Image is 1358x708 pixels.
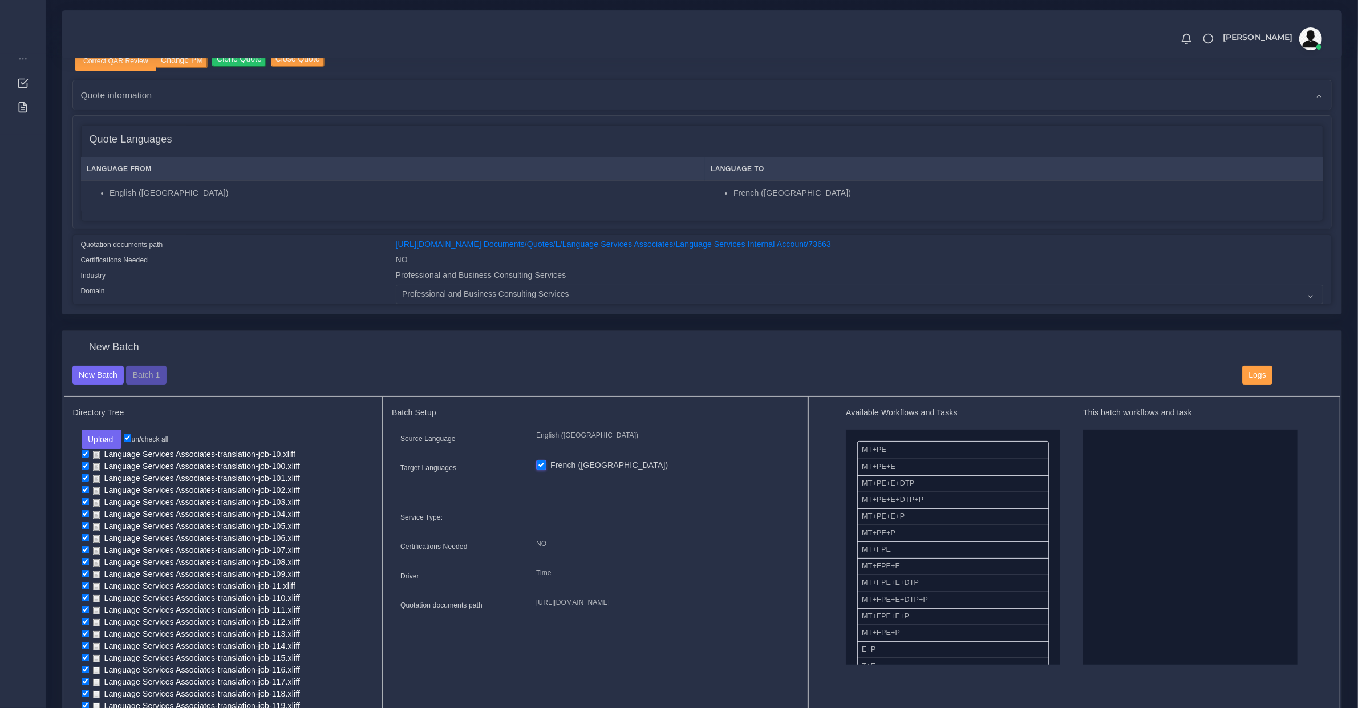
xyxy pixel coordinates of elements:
a: Language Services Associates-translation-job-108.xliff [89,557,305,568]
button: Logs [1242,366,1272,385]
li: T+E [857,658,1049,675]
p: Time [536,567,791,579]
a: Language Services Associates-translation-job-113.xliff [89,629,305,640]
a: Language Services Associates-translation-job-105.xliff [89,521,305,532]
a: Language Services Associates-translation-job-111.xliff [89,605,305,616]
label: un/check all [124,434,168,444]
button: New Batch [72,366,124,385]
a: Language Services Associates-translation-job-101.xliff [89,473,305,484]
li: MT+FPE+E+DTP+P [857,592,1049,609]
li: MT+PE+E+P [857,508,1049,525]
a: Language Services Associates-translation-job-112.xliff [89,617,305,628]
a: Language Services Associates-translation-job-118.xliff [89,689,305,699]
a: Batch 1 [126,370,166,379]
span: Logs [1249,370,1266,379]
h5: Batch Setup [392,408,799,418]
a: Language Services Associates-translation-job-11.xliff [89,581,300,592]
input: Correct QAR Review [76,52,156,71]
a: Language Services Associates-translation-job-100.xliff [89,461,305,472]
label: Service Type: [400,512,443,523]
li: MT+FPE+E [857,558,1049,575]
a: [URL][DOMAIN_NAME] Documents/Quotes/L/Language Services Associates/Language Services Internal Acc... [396,240,832,249]
li: MT+PE+E+DTP [857,475,1049,492]
span: [PERSON_NAME] [1223,33,1293,41]
a: Language Services Associates-translation-job-117.xliff [89,677,305,687]
span: Quote information [81,88,152,102]
h5: Directory Tree [73,408,374,418]
label: Quotation documents path [400,600,483,610]
a: New Batch [72,370,124,379]
li: MT+FPE [857,541,1049,559]
input: Clone Quote [212,51,266,67]
a: Language Services Associates-translation-job-107.xliff [89,545,305,556]
li: MT+FPE+E+DTP [857,575,1049,592]
a: [PERSON_NAME]avatar [1217,27,1326,50]
label: Certifications Needed [81,255,148,265]
label: French ([GEOGRAPHIC_DATA]) [550,459,668,471]
input: un/check all [124,434,131,442]
label: Driver [400,571,419,581]
label: Quotation documents path [81,240,163,250]
a: Language Services Associates-translation-job-116.xliff [89,665,305,675]
a: Language Services Associates-translation-job-102.xliff [89,485,305,496]
li: MT+PE [857,441,1049,459]
p: [URL][DOMAIN_NAME] [536,597,791,609]
li: MT+FPE+P [857,625,1049,642]
a: Language Services Associates-translation-job-115.xliff [89,653,305,664]
div: NO [387,254,1332,269]
li: MT+PE+P [857,525,1049,542]
button: Batch 1 [126,366,166,385]
input: Close Quote [271,51,325,67]
a: Language Services Associates-translation-job-114.xliff [89,641,305,652]
label: Domain [81,286,105,296]
li: E+P [857,641,1049,658]
label: Target Languages [400,463,456,473]
th: Language From [81,157,705,181]
p: NO [536,538,791,550]
label: Certifications Needed [400,541,468,552]
a: Language Services Associates-translation-job-106.xliff [89,533,305,544]
p: English ([GEOGRAPHIC_DATA]) [536,430,791,442]
div: Quote information [73,80,1331,110]
h5: Available Workflows and Tasks [846,408,1060,418]
button: Upload [82,430,122,449]
img: avatar [1299,27,1322,50]
li: MT+PE+E [857,459,1049,476]
h4: Quote Languages [90,133,172,146]
h4: New Batch [89,341,139,354]
li: MT+PE+E+DTP+P [857,492,1049,509]
th: Language To [705,157,1323,181]
li: English ([GEOGRAPHIC_DATA]) [110,187,699,199]
label: Industry [81,270,106,281]
a: Language Services Associates-translation-job-109.xliff [89,569,305,580]
a: Language Services Associates-translation-job-103.xliff [89,497,305,508]
div: Professional and Business Consulting Services [387,269,1332,285]
h5: This batch workflows and task [1083,408,1298,418]
a: Language Services Associates-translation-job-110.xliff [89,593,305,604]
label: Source Language [400,434,456,444]
li: MT+FPE+E+P [857,608,1049,625]
li: French ([GEOGRAPHIC_DATA]) [733,187,1317,199]
input: Change PM [156,51,208,68]
a: Language Services Associates-translation-job-10.xliff [89,449,300,460]
a: Language Services Associates-translation-job-104.xliff [89,509,305,520]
